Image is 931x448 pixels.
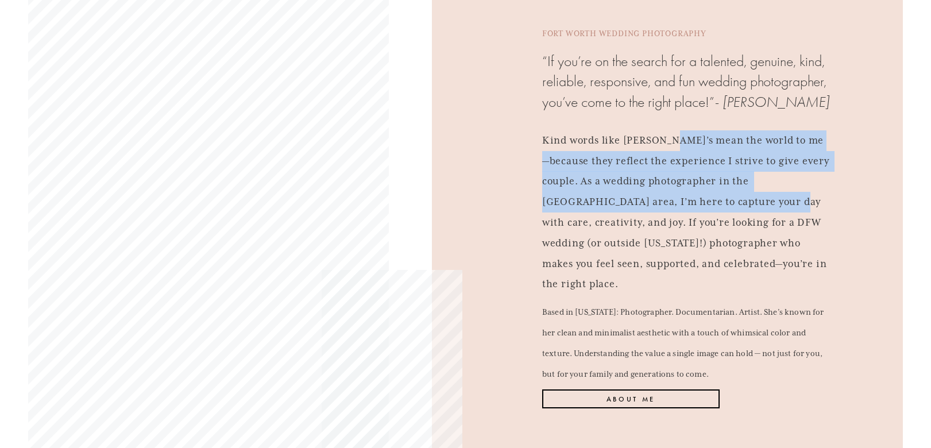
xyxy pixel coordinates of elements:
p: Kind words like [PERSON_NAME]’s mean the world to me—because they reflect the experience I strive... [542,130,830,295]
a: About Me [542,389,720,408]
h4: “If you’re on the search for a talented, genuine, kind, reliable, responsive, and fun wedding pho... [542,51,830,112]
code: Based in [US_STATE]: Photographer. Documentarian. Artist. She’s known for her clean and minimalis... [542,307,826,379]
span: FORT WORTH WEDDING PHOTOGRAPHY [542,29,706,38]
em: - [PERSON_NAME] [714,94,829,110]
